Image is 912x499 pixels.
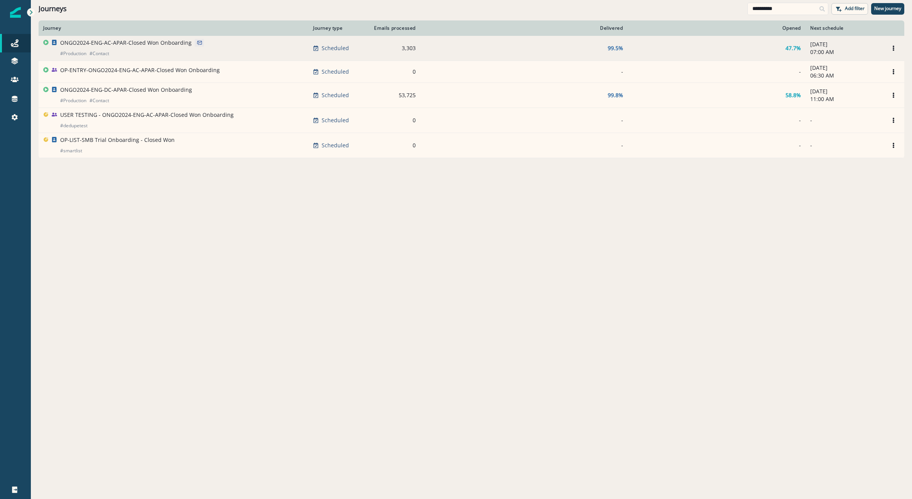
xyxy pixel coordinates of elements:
[425,116,623,124] div: -
[632,68,801,76] div: -
[43,25,304,31] div: Journey
[89,97,109,105] p: # Contact
[810,116,878,124] p: -
[831,3,868,15] button: Add filter
[632,142,801,149] div: -
[371,116,416,124] div: 0
[322,68,349,76] p: Scheduled
[322,44,349,52] p: Scheduled
[60,122,88,130] p: # dedupetest
[60,111,234,119] p: USER TESTING - ONGO2024-ENG-AC-APAR-Closed Won Onboarding
[39,36,904,61] a: ONGO2024-ENG-AC-APAR-Closed Won Onboarding#Production#ContactScheduled3,30399.5%47.7%[DATE]07:00 ...
[425,142,623,149] div: -
[810,40,878,48] p: [DATE]
[810,72,878,79] p: 06:30 AM
[322,91,349,99] p: Scheduled
[371,91,416,99] div: 53,725
[871,3,904,15] button: New journey
[632,25,801,31] div: Opened
[810,95,878,103] p: 11:00 AM
[313,25,362,31] div: Journey type
[60,39,192,47] p: ONGO2024-ENG-AC-APAR-Closed Won Onboarding
[371,142,416,149] div: 0
[887,42,900,54] button: Options
[810,25,878,31] div: Next schedule
[810,142,878,149] p: -
[60,147,82,155] p: # smartlist
[810,64,878,72] p: [DATE]
[10,7,21,18] img: Inflection
[371,68,416,76] div: 0
[810,88,878,95] p: [DATE]
[874,6,901,11] p: New journey
[39,61,904,83] a: OP-ENTRY-ONGO2024-ENG-AC-APAR-Closed Won OnboardingScheduled0--[DATE]06:30 AMOptions
[39,83,904,108] a: ONGO2024-ENG-DC-APAR-Closed Won Onboarding#Production#ContactScheduled53,72599.8%58.8%[DATE]11:00...
[887,140,900,151] button: Options
[887,66,900,78] button: Options
[39,133,904,158] a: OP-LIST-SMB Trial Onboarding - Closed Won#smartlistScheduled0---Options
[371,25,416,31] div: Emails processed
[887,89,900,101] button: Options
[845,6,865,11] p: Add filter
[60,97,86,105] p: # Production
[39,108,904,133] a: USER TESTING - ONGO2024-ENG-AC-APAR-Closed Won Onboarding#dedupetestScheduled0---Options
[322,142,349,149] p: Scheduled
[786,44,801,52] p: 47.7%
[887,115,900,126] button: Options
[60,136,175,144] p: OP-LIST-SMB Trial Onboarding - Closed Won
[60,50,86,57] p: # Production
[60,86,192,94] p: ONGO2024-ENG-DC-APAR-Closed Won Onboarding
[425,25,623,31] div: Delivered
[322,116,349,124] p: Scheduled
[786,91,801,99] p: 58.8%
[60,66,220,74] p: OP-ENTRY-ONGO2024-ENG-AC-APAR-Closed Won Onboarding
[371,44,416,52] div: 3,303
[39,5,67,13] h1: Journeys
[810,48,878,56] p: 07:00 AM
[608,44,623,52] p: 99.5%
[632,116,801,124] div: -
[89,50,109,57] p: # Contact
[608,91,623,99] p: 99.8%
[425,68,623,76] div: -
